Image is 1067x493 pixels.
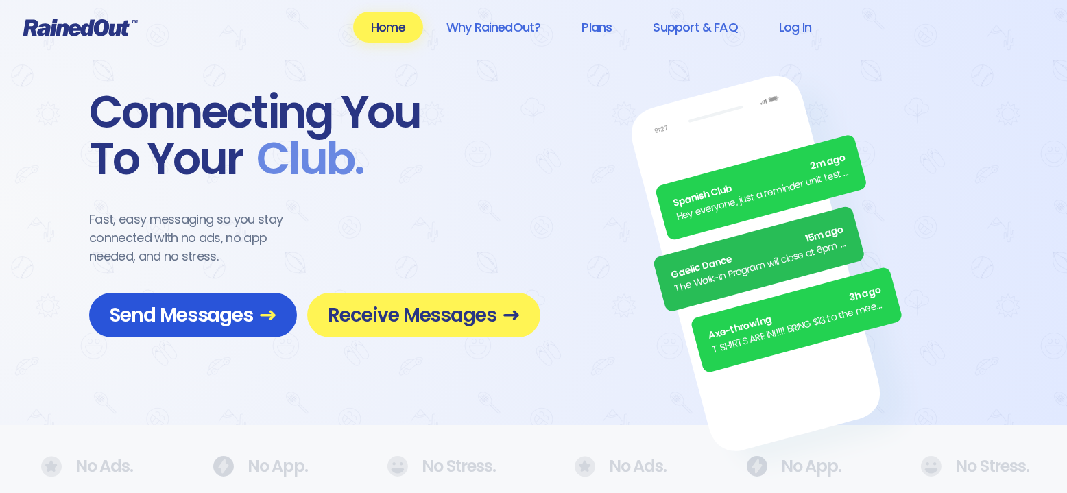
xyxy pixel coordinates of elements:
[746,456,767,477] img: No Ads.
[575,456,595,477] img: No Ads.
[89,89,540,182] div: Connecting You To Your
[669,222,846,282] div: Gaelic Dance
[671,151,848,211] div: Spanish Club
[307,293,540,337] a: Receive Messages
[429,12,559,43] a: Why RainedOut?
[41,456,130,477] div: No Ads.
[575,456,664,477] div: No Ads.
[920,456,942,477] img: No Ads.
[761,12,829,43] a: Log In
[746,456,839,477] div: No App.
[920,456,1026,477] div: No Stress.
[89,210,309,265] div: Fast, easy messaging so you stay connected with no ads, no app needed, and no stress.
[387,456,408,477] img: No Ads.
[675,165,851,225] div: Hey everyone, just a reminder unit test tonight - ch1-4
[710,297,887,357] div: T SHIRTS ARE IN!!!!! BRING $13 to the meeting if you ordered one! THEY LOOK AWESOME!!!!!
[635,12,755,43] a: Support & FAQ
[673,236,849,296] div: The Walk-In Program will close at 6pm [DATE]. The Christmas Dinner is on!
[213,456,305,477] div: No App.
[353,12,423,43] a: Home
[809,151,848,174] span: 2m ago
[707,283,883,344] div: Axe-throwing
[41,456,62,477] img: No Ads.
[328,303,520,327] span: Receive Messages
[89,293,297,337] a: Send Messages
[243,136,363,182] span: Club .
[213,456,234,477] img: No Ads.
[564,12,630,43] a: Plans
[387,456,492,477] div: No Stress.
[804,222,845,246] span: 15m ago
[110,303,276,327] span: Send Messages
[848,283,883,306] span: 3h ago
